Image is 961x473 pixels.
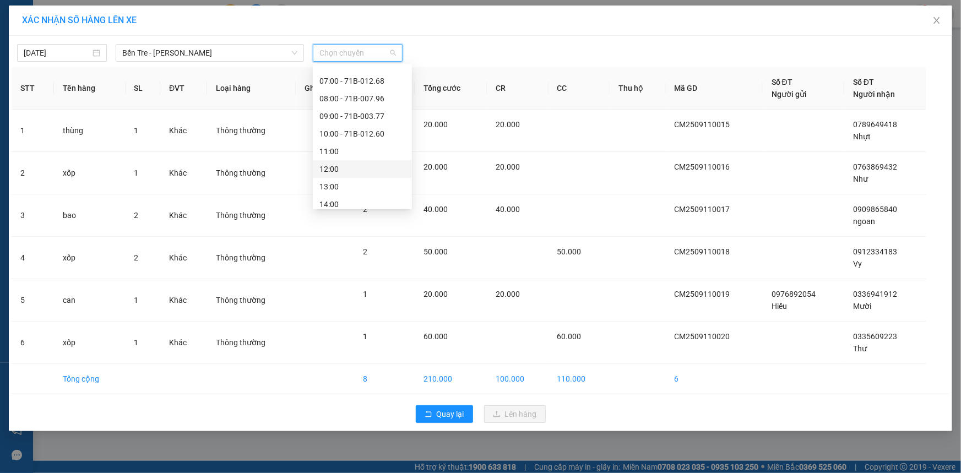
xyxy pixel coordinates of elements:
[126,67,161,110] th: SL
[772,78,792,86] span: Số ĐT
[207,194,296,237] td: Thông thường
[207,67,296,110] th: Loại hàng
[363,247,367,256] span: 2
[160,237,207,279] td: Khác
[363,205,367,214] span: 2
[610,67,666,110] th: Thu hộ
[319,75,405,87] div: 07:00 - 71B-012.68
[160,152,207,194] td: Khác
[415,364,487,394] td: 210.000
[319,145,405,157] div: 11:00
[319,181,405,193] div: 13:00
[319,93,405,105] div: 08:00 - 71B-007.96
[134,126,139,135] span: 1
[160,67,207,110] th: ĐVT
[853,205,897,214] span: 0909865840
[134,296,139,305] span: 1
[24,47,90,59] input: 11/09/2025
[54,237,126,279] td: xốp
[160,279,207,322] td: Khác
[853,217,875,226] span: ngoan
[319,163,405,175] div: 12:00
[675,290,730,298] span: CM2509110019
[424,247,448,256] span: 50.000
[675,332,730,341] span: CM2509110020
[354,364,415,394] td: 8
[319,128,405,140] div: 10:00 - 71B-012.60
[496,205,520,214] span: 40.000
[675,120,730,129] span: CM2509110015
[207,152,296,194] td: Thông thường
[416,405,473,423] button: rollbackQuay lại
[12,279,54,322] td: 5
[853,302,871,311] span: Mười
[424,332,448,341] span: 60.000
[853,332,897,341] span: 0335609223
[207,322,296,364] td: Thông thường
[666,67,763,110] th: Mã GD
[12,67,54,110] th: STT
[160,110,207,152] td: Khác
[134,211,139,220] span: 2
[424,205,448,214] span: 40.000
[363,290,367,298] span: 1
[484,405,546,423] button: uploadLên hàng
[437,408,464,420] span: Quay lại
[853,78,874,86] span: Số ĐT
[921,6,952,36] button: Close
[853,290,897,298] span: 0336941912
[487,67,548,110] th: CR
[415,67,487,110] th: Tổng cước
[12,322,54,364] td: 6
[853,247,897,256] span: 0912334183
[12,110,54,152] td: 1
[932,16,941,25] span: close
[54,194,126,237] td: bao
[853,90,895,99] span: Người nhận
[54,279,126,322] td: can
[424,290,448,298] span: 20.000
[54,364,126,394] td: Tổng cộng
[675,162,730,171] span: CM2509110016
[496,290,520,298] span: 20.000
[772,90,807,99] span: Người gửi
[772,302,787,311] span: Hiếu
[207,279,296,322] td: Thông thường
[496,120,520,129] span: 20.000
[319,45,396,61] span: Chọn chuyến
[675,205,730,214] span: CM2509110017
[853,132,871,141] span: Nhựt
[853,162,897,171] span: 0763869432
[549,364,610,394] td: 110.000
[675,247,730,256] span: CM2509110018
[853,344,867,353] span: Thư
[12,237,54,279] td: 4
[122,45,297,61] span: Bến Tre - Hồ Chí Minh
[54,67,126,110] th: Tên hàng
[487,364,548,394] td: 100.000
[12,152,54,194] td: 2
[160,194,207,237] td: Khác
[54,322,126,364] td: xốp
[207,237,296,279] td: Thông thường
[207,110,296,152] td: Thông thường
[496,162,520,171] span: 20.000
[22,15,137,25] span: XÁC NHẬN SỐ HÀNG LÊN XE
[557,247,582,256] span: 50.000
[424,120,448,129] span: 20.000
[424,162,448,171] span: 20.000
[772,290,816,298] span: 0976892054
[853,259,862,268] span: Vy
[12,194,54,237] td: 3
[319,198,405,210] div: 14:00
[54,152,126,194] td: xốp
[319,110,405,122] div: 09:00 - 71B-003.77
[134,253,139,262] span: 2
[134,168,139,177] span: 1
[549,67,610,110] th: CC
[666,364,763,394] td: 6
[853,175,868,183] span: Như
[134,338,139,347] span: 1
[557,332,582,341] span: 60.000
[425,410,432,419] span: rollback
